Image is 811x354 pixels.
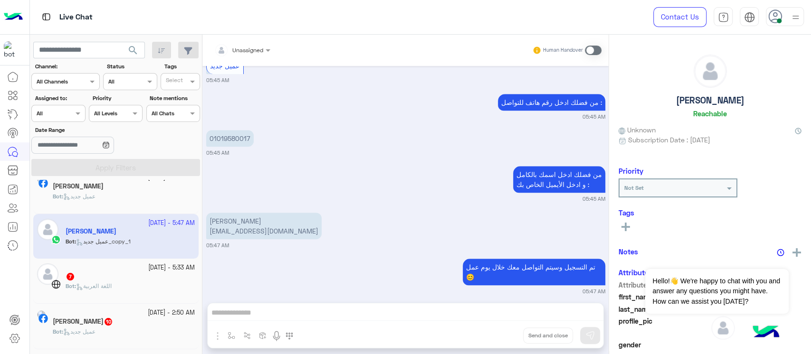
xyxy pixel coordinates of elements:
span: Attribute Name [619,280,709,290]
b: : [66,282,76,289]
span: 10 [105,318,112,326]
h5: [PERSON_NAME] [676,95,744,106]
small: 05:45 AM [582,113,605,121]
h5: Ahmed Ali [53,182,104,190]
img: hulul-logo.png [749,316,782,349]
img: WebChat [51,279,61,289]
span: عميل جديد [63,328,95,335]
p: 22/9/2025, 5:47 AM [206,213,322,239]
label: Tags [164,62,199,71]
span: Unknown [619,125,656,135]
span: Bot [66,282,75,289]
span: عميل جديد [63,193,95,200]
span: profile_pic [619,316,709,338]
img: tab [40,11,52,23]
span: last_name [619,304,709,314]
span: Bot [53,328,62,335]
label: Status [107,62,156,71]
span: عميل جديد [210,62,239,70]
h5: Shady AlAsran [53,317,113,326]
small: Human Handover [543,47,583,54]
label: Note mentions [150,94,199,102]
h6: Priority [619,167,643,175]
p: 22/9/2025, 5:47 AM [463,259,605,285]
span: Subscription Date : [DATE] [628,135,710,145]
span: Hello!👋 We're happy to chat with you and answer any questions you might have. How can we assist y... [645,269,788,314]
small: [DATE] - 2:50 AM [148,308,195,317]
h6: Reachable [693,109,727,118]
img: Logo [4,7,23,27]
small: 05:47 AM [206,242,229,249]
label: Priority [93,94,142,102]
span: Bot [53,193,62,200]
img: Facebook [38,178,48,188]
img: Facebook [38,314,48,323]
span: اللغة العربية [76,282,112,289]
img: add [792,248,801,257]
p: 22/9/2025, 5:45 AM [206,130,254,147]
h6: Notes [619,247,638,256]
img: defaultAdmin.png [711,316,735,340]
p: Live Chat [59,11,93,24]
b: : [53,193,63,200]
span: gender [619,340,709,350]
small: 05:45 AM [206,149,229,157]
a: tab [714,7,733,27]
img: 171468393613305 [4,41,21,58]
img: tab [744,12,755,23]
p: 22/9/2025, 5:45 AM [498,94,605,111]
small: 05:45 AM [582,195,605,203]
label: Channel: [35,62,99,71]
label: Date Range [35,126,142,134]
b: : [53,328,63,335]
span: null [711,340,802,350]
span: first_name [619,292,709,302]
button: Send and close [523,327,573,344]
span: 7 [67,273,74,280]
h6: Tags [619,208,801,217]
span: search [127,45,139,56]
img: picture [37,310,46,319]
a: Contact Us [653,7,706,27]
img: defaultAdmin.png [694,55,726,87]
small: 05:47 AM [582,288,605,295]
button: Apply Filters [31,159,200,176]
div: Select [164,76,183,87]
small: [DATE] - 5:33 AM [148,263,195,272]
h6: Attributes [619,268,652,277]
span: Unassigned [232,47,263,54]
small: 05:45 AM [206,76,229,84]
button: search [122,42,145,62]
p: 22/9/2025, 5:45 AM [513,166,605,193]
img: profile [790,11,801,23]
img: picture [37,175,46,184]
img: defaultAdmin.png [37,263,58,285]
img: tab [718,12,729,23]
label: Assigned to: [35,94,84,102]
